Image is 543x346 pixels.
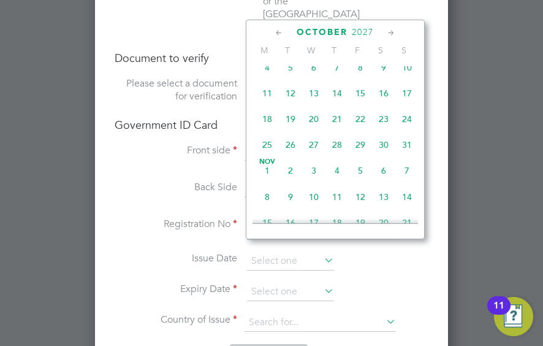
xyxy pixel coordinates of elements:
span: 10 [302,185,325,209]
span: 6 [302,56,325,79]
label: Back Side [115,181,237,194]
label: Registration No [115,218,237,231]
input: Select one [247,283,334,301]
span: 2 [279,159,302,182]
span: 26 [279,133,302,156]
span: S [392,45,416,56]
label: Country of Issue [115,313,237,326]
span: 23 [372,107,395,131]
span: 13 [302,82,325,105]
span: 27 [302,133,325,156]
h4: Document to verify [115,51,428,65]
span: 25 [256,133,279,156]
span: W [299,45,322,56]
label: Expiry Date [115,283,237,296]
span: 15 [349,82,372,105]
span: October [297,27,347,37]
h4: Government ID Card [115,118,428,132]
span: 18 [256,107,279,131]
span: 20 [302,107,325,131]
span: 5 [349,159,372,182]
span: 6 [372,159,395,182]
span: M [253,45,276,56]
span: 14 [325,82,349,105]
span: 4 [325,159,349,182]
span: 4 [256,56,279,79]
span: 17 [395,82,419,105]
span: T [322,45,346,56]
span: 5 [279,56,302,79]
span: 11 [325,185,349,209]
button: Open Resource Center, 11 new notifications [494,297,533,336]
label: Front side [115,144,237,157]
span: 1 [256,159,279,182]
div: Government ID Card [245,90,428,103]
span: 7 [325,56,349,79]
span: 19 [349,211,372,234]
span: 21 [395,211,419,234]
span: 9 [372,56,395,79]
span: 28 [325,133,349,156]
span: 24 [395,107,419,131]
span: Nov [256,159,279,165]
span: 11 [256,82,279,105]
input: Search for... [245,313,396,332]
span: F [346,45,369,56]
span: S [369,45,392,56]
span: 19 [279,107,302,131]
span: 21 [325,107,349,131]
span: 31 [395,133,419,156]
span: 12 [349,185,372,209]
span: 2027 [352,27,374,37]
div: Passport [245,77,428,90]
span: T [276,45,299,56]
label: Please select a document for verification [115,77,237,103]
input: Select one [247,252,334,271]
span: 12 [279,82,302,105]
span: 22 [349,107,372,131]
span: 15 [256,211,279,234]
span: 17 [302,211,325,234]
span: 18 [325,211,349,234]
span: 10 [395,56,419,79]
span: 13 [372,185,395,209]
span: 16 [279,211,302,234]
span: 14 [395,185,419,209]
span: 20 [372,211,395,234]
div: 11 [493,306,504,321]
label: Issue Date [115,252,237,265]
span: 8 [256,185,279,209]
span: 3 [302,159,325,182]
span: 9 [279,185,302,209]
span: 16 [372,82,395,105]
span: 30 [372,133,395,156]
span: 7 [395,159,419,182]
span: 8 [349,56,372,79]
span: 29 [349,133,372,156]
